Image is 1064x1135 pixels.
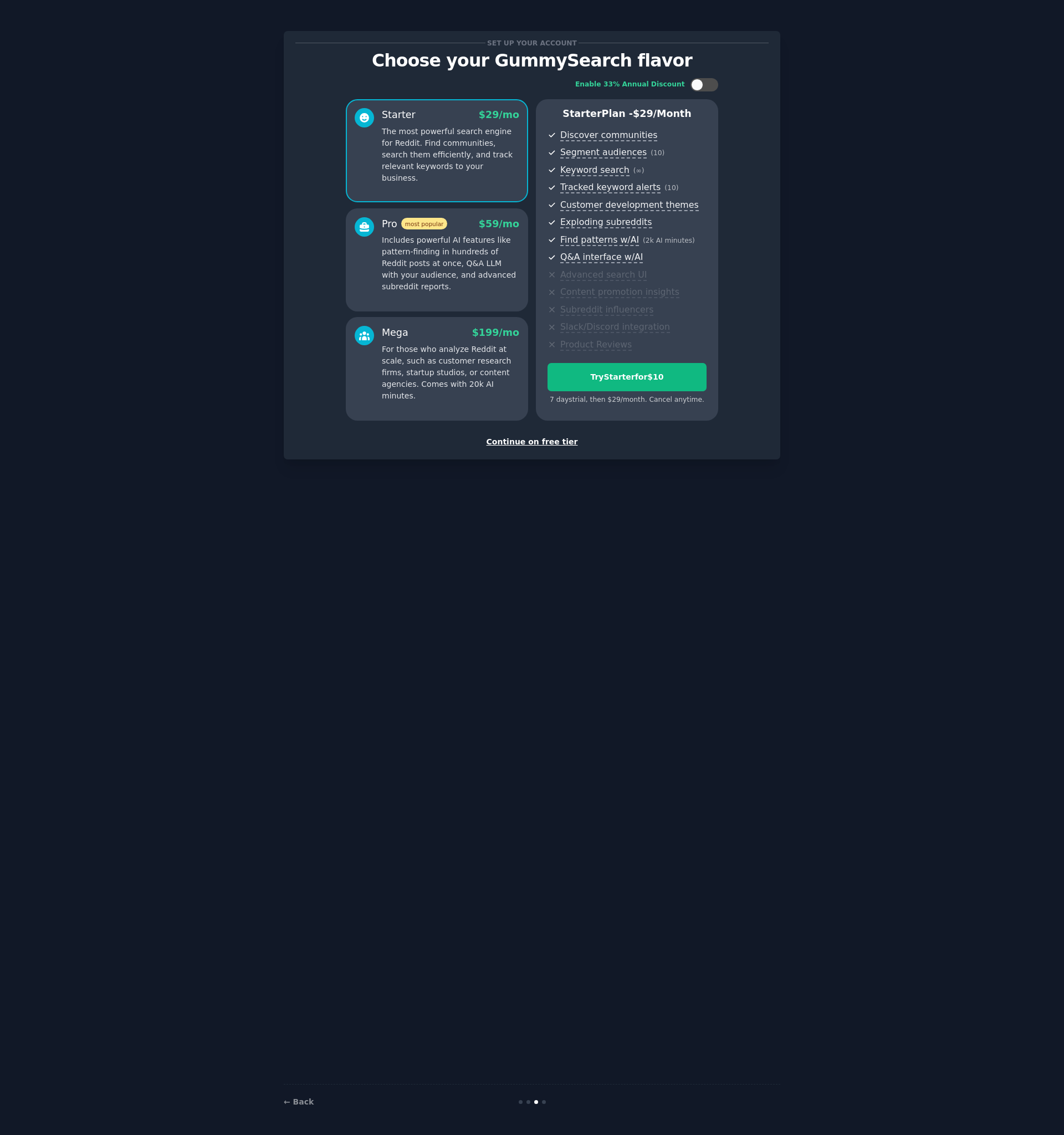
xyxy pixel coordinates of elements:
[633,167,644,175] span: ( ∞ )
[664,184,678,192] span: ( 10 )
[560,182,661,193] span: Tracked keyword alerts
[295,51,769,70] p: Choose your GummySearch flavor
[651,149,664,157] span: ( 10 )
[560,339,632,351] span: Product Reviews
[382,108,416,122] div: Starter
[560,130,657,141] span: Discover communities
[560,269,647,281] span: Advanced search UI
[284,1097,314,1106] a: ← Back
[560,287,679,298] span: Content promotion insights
[401,218,448,229] span: most popular
[472,327,519,338] span: $ 199 /mo
[560,321,670,333] span: Slack/Discord integration
[382,234,519,293] p: Includes powerful AI features like pattern-finding in hundreds of Reddit posts at once, Q&A LLM w...
[560,304,653,316] span: Subreddit influencers
[295,436,769,448] div: Continue on free tier
[548,395,707,405] div: 7 days trial, then $ 29 /month . Cancel anytime.
[560,234,639,246] span: Find patterns w/AI
[382,326,408,340] div: Mega
[479,218,519,229] span: $ 59 /mo
[560,200,699,211] span: Customer development themes
[560,165,630,176] span: Keyword search
[643,237,695,244] span: ( 2k AI minutes )
[485,37,579,49] span: Set up your account
[560,252,643,263] span: Q&A interface w/AI
[382,344,519,402] p: For those who analyze Reddit at scale, such as customer research firms, startup studios, or conte...
[560,217,652,228] span: Exploding subreddits
[382,217,447,231] div: Pro
[633,108,692,119] span: $ 29 /month
[548,371,706,383] div: Try Starter for $10
[548,363,707,391] button: TryStarterfor$10
[575,80,685,90] div: Enable 33% Annual Discount
[548,107,707,121] p: Starter Plan -
[560,147,647,159] span: Segment audiences
[479,109,519,120] span: $ 29 /mo
[382,126,519,184] p: The most powerful search engine for Reddit. Find communities, search them efficiently, and track ...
